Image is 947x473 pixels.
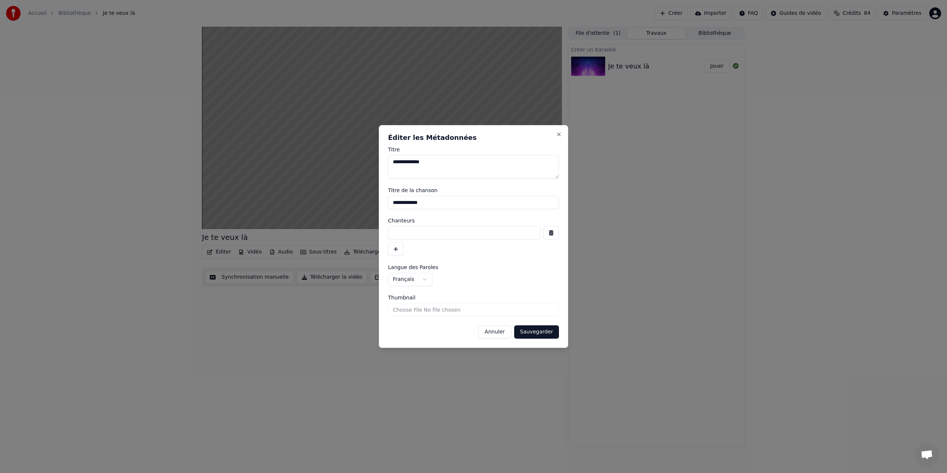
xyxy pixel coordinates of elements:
[388,134,559,141] h2: Éditer les Métadonnées
[388,147,559,152] label: Titre
[388,295,415,300] span: Thumbnail
[388,218,559,223] label: Chanteurs
[478,325,511,339] button: Annuler
[388,265,438,270] span: Langue des Paroles
[514,325,559,339] button: Sauvegarder
[388,188,559,193] label: Titre de la chanson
